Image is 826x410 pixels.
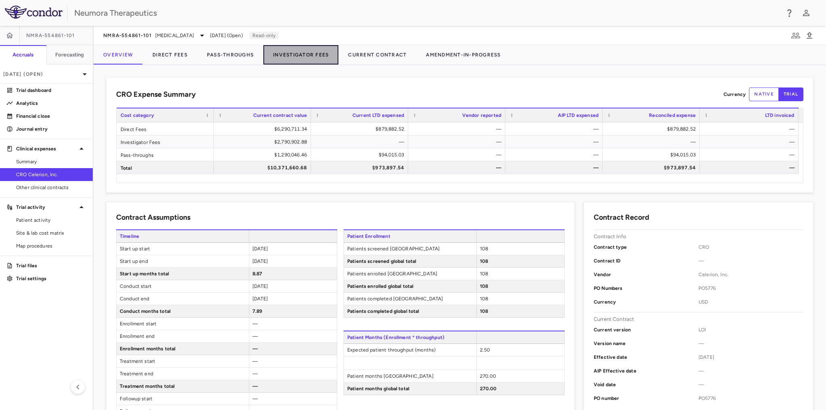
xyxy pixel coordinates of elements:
[3,71,80,78] p: [DATE] (Open)
[480,296,488,302] span: 108
[117,293,249,305] span: Conduct end
[610,161,696,174] div: $973,897.54
[480,347,490,353] span: 2.50
[318,123,404,135] div: $879,882.52
[117,161,214,174] div: Total
[699,340,803,347] span: —
[415,135,501,148] div: —
[117,330,249,342] span: Enrollment end
[117,123,214,135] div: Direct Fees
[16,204,77,211] p: Trial activity
[16,112,86,120] p: Financial close
[210,32,243,39] span: [DATE] (Open)
[344,293,476,305] span: Patients completed [GEOGRAPHIC_DATA]
[94,45,143,65] button: Overview
[103,32,152,39] span: NMRA‐554861‐101
[344,383,476,395] span: Patient months global total
[778,87,803,101] button: trial
[121,112,154,118] span: Cost category
[117,318,249,330] span: Enrollment start
[594,233,626,240] p: Contract Info
[610,123,696,135] div: $879,882.52
[117,343,249,355] span: Enrollment months total
[480,373,496,379] span: 270.00
[252,333,258,339] span: —
[16,229,86,237] span: Site & lab cost matrix
[594,340,699,347] p: Version name
[155,32,194,39] span: [MEDICAL_DATA]
[594,395,699,402] p: PO number
[16,125,86,133] p: Journal entry
[252,358,258,364] span: —
[116,212,190,223] h6: Contract Assumptions
[249,32,279,39] p: Read-only
[707,148,795,161] div: —
[594,244,699,251] p: Contract type
[594,367,699,375] p: AIP Effective date
[143,45,197,65] button: Direct Fees
[5,6,63,19] img: logo-full-SnFGN8VE.png
[462,112,501,118] span: Vendor reported
[415,161,501,174] div: —
[594,212,649,223] h6: Contract Record
[117,305,249,317] span: Conduct months total
[749,87,779,101] button: native
[16,100,86,107] p: Analytics
[513,148,599,161] div: —
[16,216,86,224] span: Patient activity
[594,285,699,292] p: PO Numbers
[55,51,84,58] h6: Forecasting
[16,242,86,250] span: Map procedures
[415,123,501,135] div: —
[252,271,263,277] span: 8.87
[117,255,249,267] span: Start up end
[117,148,214,161] div: Pass-throughs
[344,280,476,292] span: Patients enrolled global total
[513,135,599,148] div: —
[724,91,746,98] p: Currency
[221,148,307,161] div: $1,290,046.46
[699,298,803,306] span: USD
[344,268,476,280] span: Patients enrolled [GEOGRAPHIC_DATA]
[699,257,803,264] span: —
[699,354,803,361] span: [DATE]
[117,243,249,255] span: Start up start
[699,271,803,278] span: Celerion, Inc.
[252,246,268,252] span: [DATE]
[253,112,307,118] span: Current contract value
[117,393,249,405] span: Followup start
[480,271,488,277] span: 108
[318,161,404,174] div: $973,897.54
[707,123,795,135] div: —
[344,331,476,343] span: Patient Months (Enrollment * throughput)
[699,285,803,292] span: PO5776
[699,367,803,375] span: —
[594,326,699,333] p: Current version
[415,148,501,161] div: —
[74,7,779,19] div: Neumora Therapeutics
[344,243,476,255] span: Patients screened [GEOGRAPHIC_DATA]
[16,184,86,191] span: Other clinical contracts
[513,123,599,135] div: —
[263,45,338,65] button: Investigator Fees
[252,321,258,327] span: —
[707,161,795,174] div: —
[594,271,699,278] p: Vendor
[480,246,488,252] span: 108
[594,381,699,388] p: Void date
[221,135,307,148] div: $2,790,902.88
[13,51,33,58] h6: Accruals
[16,275,86,282] p: Trial settings
[252,383,258,389] span: —
[699,244,803,251] span: CRO
[252,283,268,289] span: [DATE]
[610,135,696,148] div: —
[318,148,404,161] div: $94,015.03
[594,354,699,361] p: Effective date
[513,161,599,174] div: —
[344,370,476,382] span: Patient months [GEOGRAPHIC_DATA]
[649,112,696,118] span: Reconciled expense
[252,308,263,314] span: 7.89
[117,355,249,367] span: Treatment start
[765,112,795,118] span: LTD invoiced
